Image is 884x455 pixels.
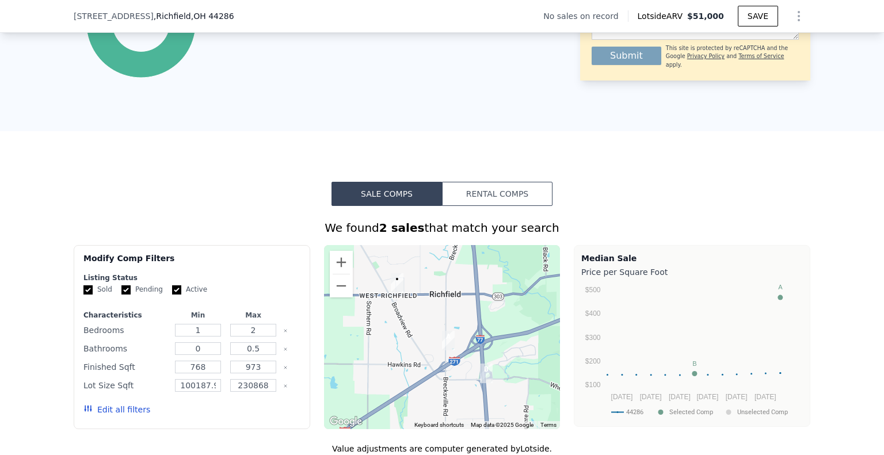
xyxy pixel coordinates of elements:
button: Keyboard shortcuts [414,421,464,429]
a: Privacy Policy [687,53,725,59]
div: Max [228,311,279,320]
button: Clear [283,365,288,370]
div: We found that match your search [74,220,810,236]
div: Price per Square Foot [581,264,803,280]
text: $200 [585,357,601,365]
text: [DATE] [755,393,776,401]
svg: A chart. [581,280,803,424]
a: Terms of Service [738,53,784,59]
div: No sales on record [543,10,627,22]
div: Bathrooms [83,341,168,357]
text: Selected Comp [669,408,713,416]
button: SAVE [738,6,778,26]
button: Submit [592,47,661,65]
img: Google [327,414,365,429]
div: 3849 Grant St [386,269,408,297]
button: Zoom out [330,274,353,297]
text: Unselected Comp [737,408,788,416]
div: Median Sale [581,253,803,264]
text: [DATE] [640,393,662,401]
text: [DATE] [726,393,748,401]
div: Finished Sqft [83,359,168,375]
text: $300 [585,334,601,342]
button: Zoom in [330,251,353,274]
text: $400 [585,309,601,318]
div: Bedrooms [83,322,168,338]
label: Sold [83,285,112,295]
span: [STREET_ADDRESS] [74,10,154,22]
text: $500 [585,286,601,294]
div: 3900 Wheatley Rd [475,359,497,388]
tspan: equity [127,24,155,33]
span: , Richfield [154,10,234,22]
button: Rental Comps [442,182,552,206]
a: Open this area in Google Maps (opens a new window) [327,414,365,429]
div: Min [173,311,223,320]
div: Listing Status [83,273,300,282]
button: Show Options [787,5,810,28]
input: Active [172,285,181,295]
text: 44286 [626,408,643,416]
div: 3371 Brecksville Rd [437,326,459,355]
button: Edit all filters [83,404,150,415]
div: Value adjustments are computer generated by Lotside . [74,443,810,454]
button: Clear [283,384,288,388]
label: Active [172,285,207,295]
a: Terms (opens in new tab) [540,422,557,428]
button: Sale Comps [331,182,442,206]
text: [DATE] [611,393,633,401]
div: Lot Size Sqft [83,377,168,393]
div: Modify Comp Filters [83,253,300,273]
text: [DATE] [697,393,719,401]
span: , OH 44286 [191,12,234,21]
text: B [692,360,696,367]
input: Sold [83,285,93,295]
button: Clear [283,328,288,333]
span: $51,000 [687,12,724,21]
text: [DATE] [669,393,691,401]
label: Pending [121,285,163,295]
text: $100 [585,381,601,389]
strong: 2 sales [379,221,425,235]
input: Pending [121,285,131,295]
div: Characteristics [83,311,168,320]
text: A [778,284,783,290]
button: Clear [283,347,288,351]
div: This site is protected by reCAPTCHA and the Google and apply. [666,44,799,69]
span: Lotside ARV [638,10,687,22]
span: Map data ©2025 Google [471,422,534,428]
